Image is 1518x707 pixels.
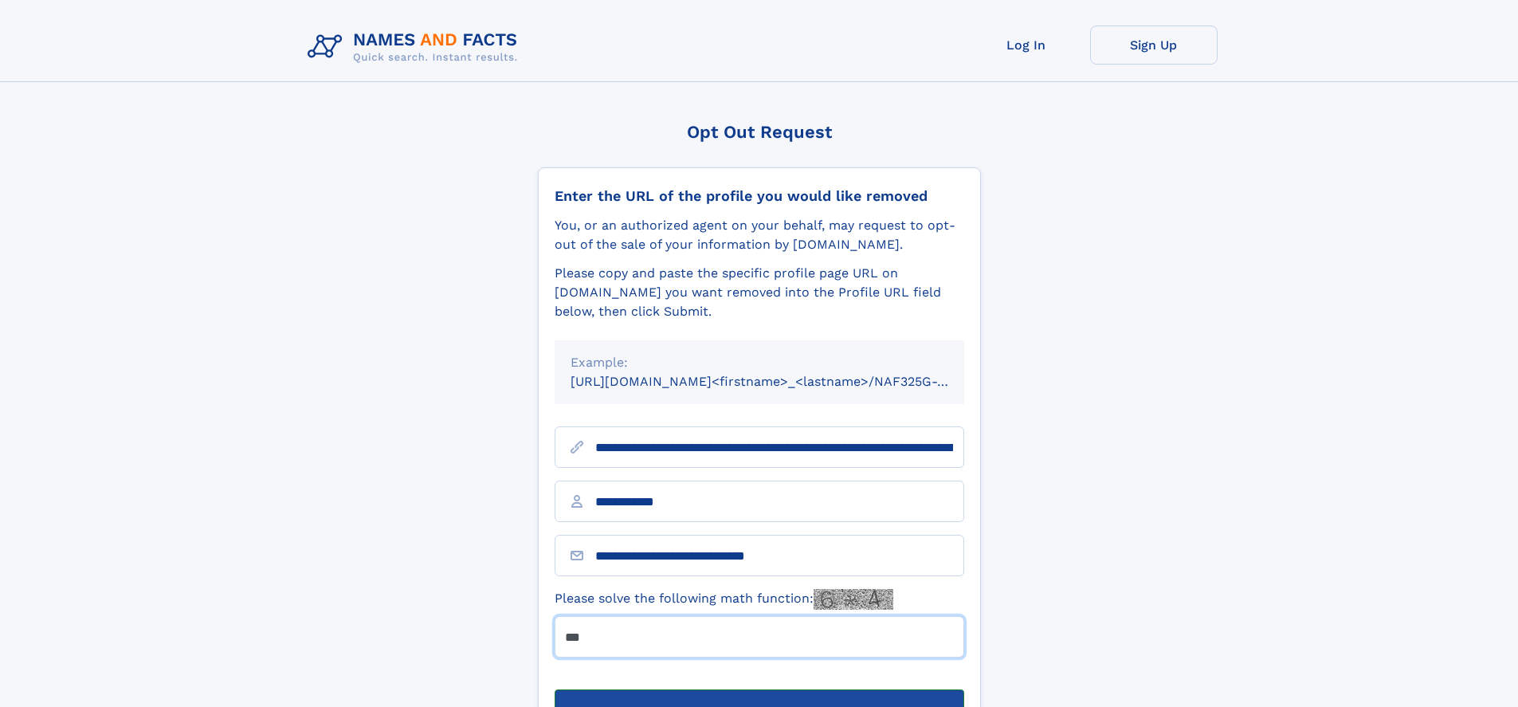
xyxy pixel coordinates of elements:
[555,589,893,610] label: Please solve the following math function:
[571,374,994,389] small: [URL][DOMAIN_NAME]<firstname>_<lastname>/NAF325G-xxxxxxxx
[301,26,531,69] img: Logo Names and Facts
[1090,26,1218,65] a: Sign Up
[555,187,964,205] div: Enter the URL of the profile you would like removed
[555,264,964,321] div: Please copy and paste the specific profile page URL on [DOMAIN_NAME] you want removed into the Pr...
[555,216,964,254] div: You, or an authorized agent on your behalf, may request to opt-out of the sale of your informatio...
[571,353,948,372] div: Example:
[963,26,1090,65] a: Log In
[538,122,981,142] div: Opt Out Request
